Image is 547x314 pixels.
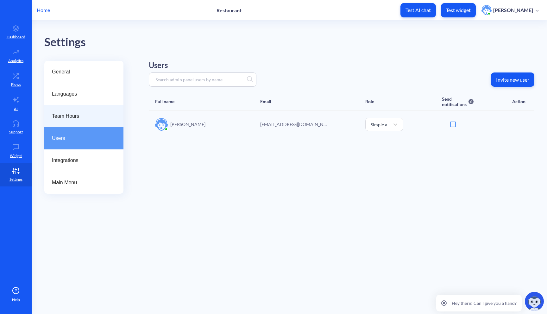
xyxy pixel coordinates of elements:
a: Main Menu [44,172,123,194]
p: Restaurant [217,7,242,13]
button: Test widget [441,3,476,17]
p: Support [9,129,23,135]
a: Integrations [44,149,123,172]
p: Widget [10,153,22,159]
p: sofia.kvasnytsia@botscrew.com [260,121,327,128]
p: Flows [11,82,21,87]
p: Settings [9,177,22,182]
a: Team Hours [44,105,123,127]
img: user image [155,118,168,131]
div: Send notifications [442,96,468,107]
span: Main Menu [52,179,111,186]
div: Email [260,99,271,104]
input: Search admin panel users by name [152,76,247,83]
p: Hey there! Can I give you a hand? [452,300,517,306]
div: Simple admin [371,121,390,128]
button: Invite new user [491,72,534,87]
img: user photo [481,5,492,15]
div: Action [512,99,525,104]
p: Dashboard [7,34,25,40]
p: Home [37,6,50,14]
a: General [44,61,123,83]
a: Users [44,127,123,149]
img: info icon [468,96,474,107]
p: AI [14,106,18,112]
a: Languages [44,83,123,105]
span: Languages [52,90,111,98]
span: Integrations [52,157,111,164]
p: [PERSON_NAME] [493,7,533,14]
span: Users [52,135,111,142]
div: Settings [44,33,547,51]
button: Test AI chat [400,3,436,17]
div: Full name [155,99,174,104]
span: Team Hours [52,112,111,120]
p: Test widget [446,7,471,13]
span: Help [12,297,20,303]
span: General [52,68,111,76]
h2: Users [149,61,534,70]
img: copilot-icon.svg [525,292,544,311]
div: Role [365,99,374,104]
p: [PERSON_NAME] [170,121,205,128]
button: user photo[PERSON_NAME] [478,4,542,16]
p: Analytics [8,58,23,64]
p: Test AI chat [406,7,431,13]
p: Invite new user [496,77,529,83]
